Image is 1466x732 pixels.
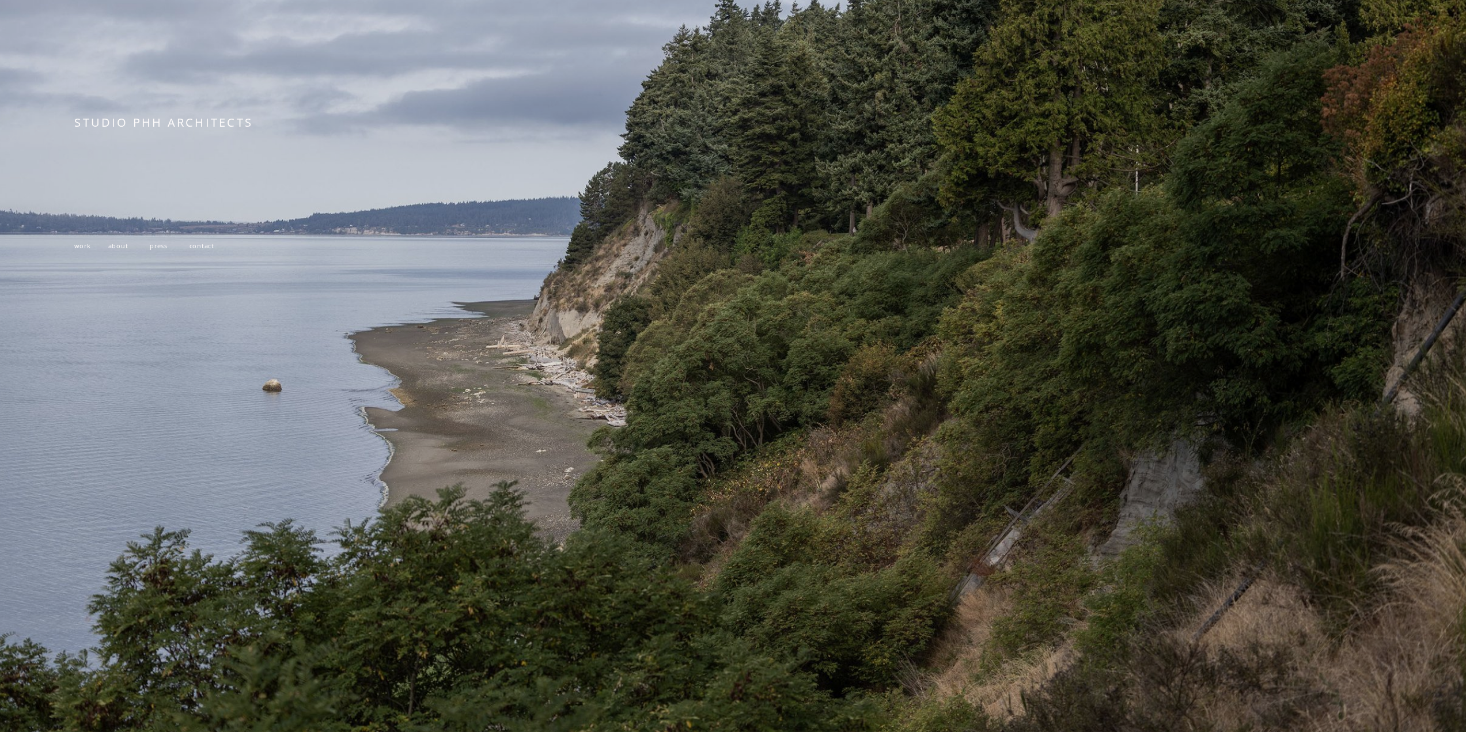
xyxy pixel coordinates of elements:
[190,241,214,250] a: contact
[108,241,128,250] a: about
[74,241,90,250] a: work
[74,115,253,130] span: STUDIO PHH ARCHITECTS
[150,241,168,250] a: press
